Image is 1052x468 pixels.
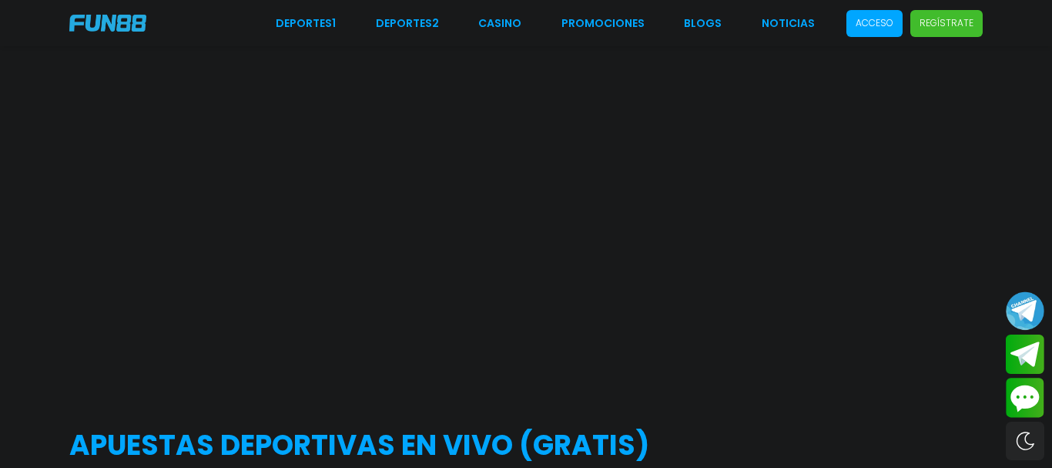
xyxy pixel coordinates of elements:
[478,15,521,32] a: CASINO
[276,15,336,32] a: Deportes1
[561,15,645,32] a: Promociones
[856,16,893,30] p: Acceso
[376,15,439,32] a: Deportes2
[1006,422,1044,460] div: Switch theme
[69,15,146,32] img: Company Logo
[1006,335,1044,375] button: Join telegram
[762,15,815,32] a: NOTICIAS
[920,16,973,30] p: Regístrate
[69,425,983,466] h2: APUESTAS DEPORTIVAS EN VIVO (gratis)
[1006,378,1044,418] button: Contact customer service
[1006,291,1044,331] button: Join telegram channel
[684,15,722,32] a: BLOGS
